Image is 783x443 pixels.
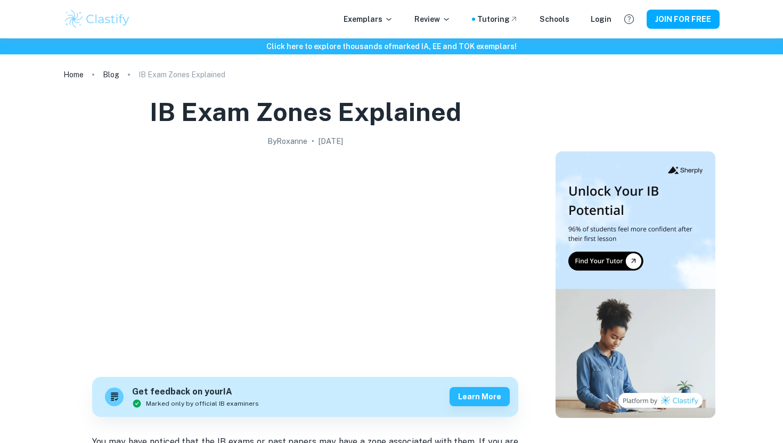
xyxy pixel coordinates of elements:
h1: IB Exam Zones Explained [150,95,461,129]
p: Exemplars [344,13,393,25]
img: Clastify logo [63,9,131,30]
a: Tutoring [477,13,518,25]
span: Marked only by official IB examiners [146,399,259,408]
button: Help and Feedback [620,10,638,28]
img: IB Exam Zones Explained cover image [92,151,518,365]
p: IB Exam Zones Explained [138,69,225,80]
a: Login [591,13,611,25]
a: Schools [540,13,569,25]
a: Blog [103,67,119,82]
a: Get feedback on yourIAMarked only by official IB examinersLearn more [92,377,518,417]
p: • [312,135,314,147]
p: Review [414,13,451,25]
a: Home [63,67,84,82]
img: Thumbnail [556,151,715,418]
button: Learn more [450,387,510,406]
h6: Click here to explore thousands of marked IA, EE and TOK exemplars ! [2,41,781,52]
button: JOIN FOR FREE [647,10,720,29]
h2: [DATE] [319,135,343,147]
h2: By Roxanne [267,135,307,147]
h6: Get feedback on your IA [132,385,259,399]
